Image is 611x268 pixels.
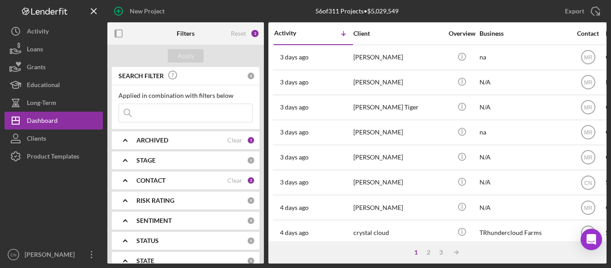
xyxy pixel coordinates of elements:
[280,104,309,111] time: 2025-08-22 17:30
[422,249,435,256] div: 2
[136,237,159,244] b: STATUS
[107,2,174,20] button: New Project
[280,179,309,186] time: 2025-08-22 14:31
[136,217,172,224] b: SENTIMENT
[4,246,103,264] button: CN[PERSON_NAME]
[27,40,43,60] div: Loans
[479,196,569,219] div: N/A
[136,257,154,264] b: STATE
[4,76,103,94] button: Educational
[22,246,81,266] div: [PERSON_NAME]
[584,54,592,61] text: MR
[227,177,242,184] div: Clear
[247,72,255,80] div: 0
[4,147,103,165] button: Product Templates
[27,94,56,114] div: Long-Term
[27,147,79,167] div: Product Templates
[280,229,309,236] time: 2025-08-21 22:28
[10,252,17,257] text: CN
[27,76,60,96] div: Educational
[353,71,443,94] div: [PERSON_NAME]
[565,2,584,20] div: Export
[27,130,46,150] div: Clients
[280,54,309,61] time: 2025-08-22 18:25
[247,197,255,205] div: 0
[27,112,58,132] div: Dashboard
[4,40,103,58] button: Loans
[315,8,399,15] div: 56 of 311 Projects • $5,029,549
[584,155,592,161] text: MR
[136,177,165,184] b: CONTACT
[584,130,592,136] text: MR
[479,146,569,169] div: N/A
[353,221,443,244] div: crystal cloud
[227,137,242,144] div: Clear
[274,29,314,37] div: Activity
[178,49,194,63] div: Apply
[177,30,195,37] b: Filters
[353,196,443,219] div: [PERSON_NAME]
[27,22,49,42] div: Activity
[136,197,174,204] b: RISK RATING
[4,112,103,130] button: Dashboard
[571,30,605,37] div: Contact
[584,80,592,86] text: MR
[119,72,164,80] b: SEARCH FILTER
[247,217,255,225] div: 0
[247,156,255,164] div: 0
[4,94,103,112] button: Long-Term
[247,257,255,265] div: 0
[479,171,569,194] div: N/A
[556,2,607,20] button: Export
[4,130,103,147] button: Clients
[4,22,103,40] button: Activity
[119,92,253,99] div: Applied in combination with filters below
[479,46,569,69] div: na
[280,79,309,86] time: 2025-08-22 18:02
[136,157,156,164] b: STAGE
[479,96,569,119] div: N/A
[231,30,246,37] div: Reset
[479,121,569,144] div: na
[136,137,168,144] b: ARCHIVED
[247,176,255,184] div: 2
[280,204,309,211] time: 2025-08-21 23:45
[280,129,309,136] time: 2025-08-22 16:56
[353,30,443,37] div: Client
[247,136,255,144] div: 1
[250,29,259,38] div: 3
[27,58,46,78] div: Grants
[353,146,443,169] div: [PERSON_NAME]
[435,249,447,256] div: 3
[584,180,592,186] text: CN
[410,249,422,256] div: 1
[353,121,443,144] div: [PERSON_NAME]
[168,49,204,63] button: Apply
[353,96,443,119] div: [PERSON_NAME] Tiger
[479,30,569,37] div: Business
[130,2,165,20] div: New Project
[353,46,443,69] div: [PERSON_NAME]
[479,221,569,244] div: TRhundercloud Farms
[445,30,479,37] div: Overview
[581,229,602,250] div: Open Intercom Messenger
[353,171,443,194] div: [PERSON_NAME]
[247,237,255,245] div: 0
[584,105,592,111] text: MR
[584,205,592,211] text: MR
[280,154,309,161] time: 2025-08-22 14:31
[479,71,569,94] div: N/A
[4,58,103,76] button: Grants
